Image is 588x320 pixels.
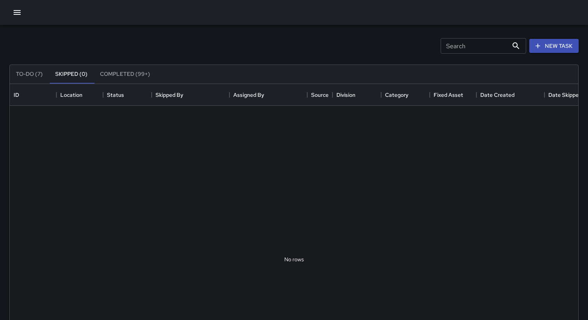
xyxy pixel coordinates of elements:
[332,84,381,106] div: Division
[529,39,579,53] button: New Task
[94,65,156,84] button: Completed (99+)
[307,84,332,106] div: Source
[152,84,229,106] div: Skipped By
[14,84,19,106] div: ID
[60,84,82,106] div: Location
[10,65,49,84] button: To-Do (7)
[385,84,408,106] div: Category
[381,84,430,106] div: Category
[156,84,183,106] div: Skipped By
[430,84,476,106] div: Fixed Asset
[336,84,355,106] div: Division
[107,84,124,106] div: Status
[311,84,329,106] div: Source
[56,84,103,106] div: Location
[233,84,264,106] div: Assigned By
[480,84,514,106] div: Date Created
[229,84,307,106] div: Assigned By
[49,65,94,84] button: Skipped (0)
[434,84,463,106] div: Fixed Asset
[103,84,152,106] div: Status
[548,84,582,106] div: Date Skipped
[10,84,56,106] div: ID
[476,84,544,106] div: Date Created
